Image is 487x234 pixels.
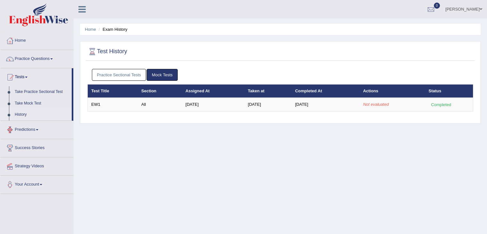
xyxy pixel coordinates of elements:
a: Your Account [0,176,73,192]
em: Not evaluated [363,102,389,107]
td: All [138,98,182,111]
th: Status [425,84,473,98]
th: Assigned At [182,84,244,98]
a: Tests [0,68,72,84]
a: Home [85,27,96,32]
td: [DATE] [182,98,244,111]
a: History [12,109,72,121]
th: Test Title [88,84,138,98]
td: [DATE] [292,98,360,111]
span: 0 [434,3,440,9]
td: [DATE] [244,98,292,111]
a: Practice Questions [0,50,73,66]
th: Taken at [244,84,292,98]
a: Success Stories [0,139,73,155]
a: Home [0,32,73,48]
a: Take Practice Sectional Test [12,86,72,98]
a: Predictions [0,121,73,137]
div: Completed [429,101,454,108]
h2: Test History [87,47,127,56]
th: Actions [360,84,425,98]
a: Strategy Videos [0,157,73,173]
a: Practice Sectional Tests [92,69,146,81]
th: Completed At [292,84,360,98]
a: Mock Tests [147,69,178,81]
td: EW1 [88,98,138,111]
th: Section [138,84,182,98]
li: Exam History [97,26,127,32]
a: Take Mock Test [12,98,72,109]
